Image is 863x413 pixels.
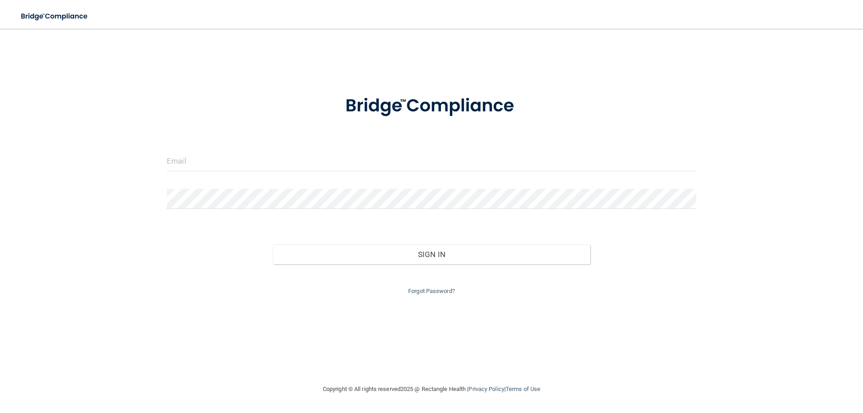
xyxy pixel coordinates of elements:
[267,375,596,404] div: Copyright © All rights reserved 2025 @ Rectangle Health | |
[468,386,504,392] a: Privacy Policy
[273,244,591,264] button: Sign In
[506,386,540,392] a: Terms of Use
[13,7,96,26] img: bridge_compliance_login_screen.278c3ca4.svg
[327,83,536,129] img: bridge_compliance_login_screen.278c3ca4.svg
[408,288,455,294] a: Forgot Password?
[167,151,696,171] input: Email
